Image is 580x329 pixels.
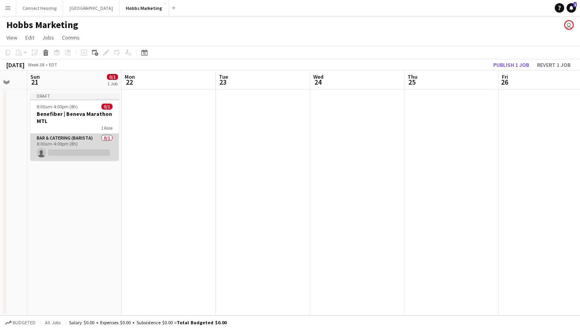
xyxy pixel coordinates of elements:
[408,73,417,80] span: Thu
[22,32,37,43] a: Edit
[313,73,324,80] span: Wed
[502,73,508,80] span: Fri
[69,320,226,325] div: Salary $0.00 + Expenses $0.00 + Subsistence $0.00 =
[219,73,228,80] span: Tue
[125,73,135,80] span: Mon
[25,34,34,41] span: Edit
[39,32,57,43] a: Jobs
[573,2,577,7] span: 2
[177,320,226,325] span: Total Budgeted $0.00
[564,20,574,30] app-user-avatar: Jamie Wong
[49,62,57,68] div: EDT
[101,104,112,110] span: 0/1
[534,60,574,70] button: Revert 1 job
[312,78,324,87] span: 24
[120,0,169,16] button: Hobbs Marketing
[37,104,78,110] span: 8:00am-4:00pm (8h)
[30,110,119,125] h3: Benefiber | Beneva Marathon MTL
[567,3,576,13] a: 2
[30,93,119,161] app-job-card: Draft8:00am-4:00pm (8h)0/1Benefiber | Beneva Marathon MTL1 RoleBar & Catering (Barista)0/18:00am-...
[42,34,54,41] span: Jobs
[63,0,120,16] button: [GEOGRAPHIC_DATA]
[30,134,119,161] app-card-role: Bar & Catering (Barista)0/18:00am-4:00pm (8h)
[6,61,24,69] div: [DATE]
[43,320,62,325] span: All jobs
[218,78,228,87] span: 23
[490,60,532,70] button: Publish 1 job
[13,320,36,325] span: Budgeted
[3,32,21,43] a: View
[107,81,118,87] div: 1 Job
[30,93,119,99] div: Draft
[6,19,78,31] h1: Hobbs Marketing
[59,32,83,43] a: Comms
[4,318,37,327] button: Budgeted
[101,125,112,131] span: 1 Role
[62,34,80,41] span: Comms
[26,62,46,68] span: Week 38
[123,78,135,87] span: 22
[6,34,17,41] span: View
[406,78,417,87] span: 25
[501,78,508,87] span: 26
[107,74,118,80] span: 0/1
[16,0,63,16] button: Connect Hearing
[29,78,40,87] span: 21
[30,73,40,80] span: Sun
